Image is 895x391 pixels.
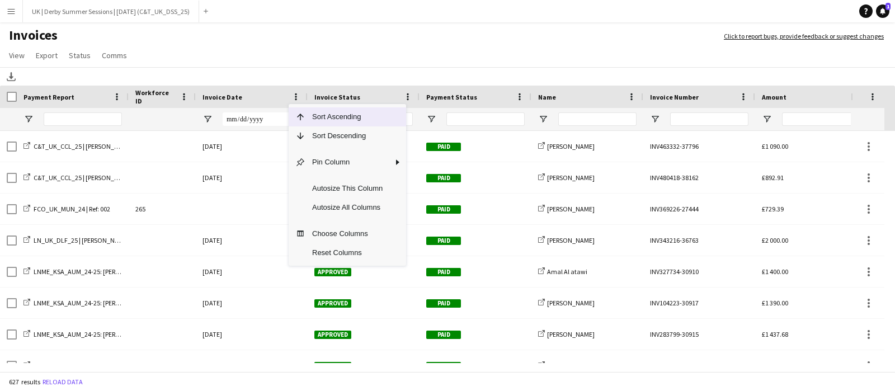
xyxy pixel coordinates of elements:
[196,256,308,287] div: [DATE]
[202,114,213,124] button: Open Filter Menu
[196,225,308,256] div: [DATE]
[196,288,308,318] div: [DATE]
[762,205,784,213] span: £729.39
[762,330,788,338] span: £1 437.68
[426,114,436,124] button: Open Filter Menu
[547,330,595,338] span: [PERSON_NAME]
[762,93,786,101] span: Amount
[643,225,755,256] div: INV343216-36763
[643,288,755,318] div: INV104223-30917
[23,173,133,182] a: C&T_UK_CCL_25 | [PERSON_NAME]
[643,194,755,224] div: INV369226-27444
[102,50,127,60] span: Comms
[547,173,595,182] span: [PERSON_NAME]
[64,48,95,63] a: Status
[69,50,91,60] span: Status
[643,162,755,193] div: INV480418-38162
[97,48,131,63] a: Comms
[305,224,389,243] span: Choose Columns
[223,112,301,126] input: Invoice Date Filter Input
[782,112,860,126] input: Amount Filter Input
[426,299,461,308] span: Paid
[643,319,755,350] div: INV283799-30915
[762,299,788,307] span: £1 390.00
[9,50,25,60] span: View
[670,112,748,126] input: Invoice Number Filter Input
[547,361,595,370] span: [PERSON_NAME]
[23,330,202,338] a: LNME_KSA_AUM_24-25: [PERSON_NAME] | [PERSON_NAME]
[196,131,308,162] div: [DATE]
[643,350,755,381] div: INV326497-30912
[23,361,202,370] a: LNME_KSA_AUM_24-25: [PERSON_NAME] | [PERSON_NAME]
[885,3,891,10] span: 1
[34,299,202,307] span: LNME_KSA_AUM_24-25: [PERSON_NAME] | [PERSON_NAME]
[643,256,755,287] div: INV327734-30910
[762,142,788,150] span: £1 090.00
[23,93,74,101] span: Payment Report
[426,143,461,151] span: Paid
[426,93,477,101] span: Payment Status
[4,48,29,63] a: View
[40,376,85,388] button: Reload data
[196,319,308,350] div: [DATE]
[426,331,461,339] span: Paid
[724,31,884,41] a: Click to report bugs, provide feedback or suggest changes
[426,237,461,245] span: Paid
[23,236,175,244] a: LN_UK_DLF_25 | [PERSON_NAME] | Advance Days
[426,205,461,214] span: Paid
[547,236,595,244] span: [PERSON_NAME]
[34,361,202,370] span: LNME_KSA_AUM_24-25: [PERSON_NAME] | [PERSON_NAME]
[23,267,195,276] a: LNME_KSA_AUM_24-25: [PERSON_NAME] | Amal Al Atawi
[558,112,637,126] input: Name Filter Input
[762,267,788,276] span: £1 400.00
[34,205,110,213] span: FCO_UK_MUN_24 | Ref: 002
[314,362,351,370] span: Approved
[426,174,461,182] span: Paid
[650,114,660,124] button: Open Filter Menu
[4,70,18,83] app-action-btn: Download
[34,236,175,244] span: LN_UK_DLF_25 | [PERSON_NAME] | Advance Days
[547,142,595,150] span: [PERSON_NAME]
[31,48,62,63] a: Export
[305,153,389,172] span: Pin Column
[538,93,556,101] span: Name
[34,142,133,150] span: C&T_UK_CCL_25 | [PERSON_NAME]
[538,114,548,124] button: Open Filter Menu
[426,362,461,370] span: Paid
[23,142,133,150] a: C&T_UK_CCL_25 | [PERSON_NAME]
[314,268,351,276] span: Approved
[762,361,788,370] span: £1 400.00
[762,173,784,182] span: £892.91
[426,268,461,276] span: Paid
[34,267,195,276] span: LNME_KSA_AUM_24-25: [PERSON_NAME] | Amal Al Atawi
[305,198,389,217] span: Autosize All Columns
[547,299,595,307] span: [PERSON_NAME]
[314,331,351,339] span: Approved
[23,299,202,307] a: LNME_KSA_AUM_24-25: [PERSON_NAME] | [PERSON_NAME]
[23,205,110,213] a: FCO_UK_MUN_24 | Ref: 002
[289,104,406,266] div: Column Menu
[650,93,699,101] span: Invoice Number
[547,267,587,276] span: Amal Al atawi
[547,205,595,213] span: [PERSON_NAME]
[23,1,199,22] button: UK | Derby Summer Sessions | [DATE] (C&T_UK_DSS_25)
[196,162,308,193] div: [DATE]
[34,330,202,338] span: LNME_KSA_AUM_24-25: [PERSON_NAME] | [PERSON_NAME]
[36,50,58,60] span: Export
[643,131,755,162] div: INV463332-37796
[314,93,360,101] span: Invoice Status
[876,4,889,18] a: 1
[135,88,176,105] span: Workforce ID
[762,236,788,244] span: £2 000.00
[314,299,351,308] span: Approved
[202,93,242,101] span: Invoice Date
[129,194,196,224] div: 265
[305,107,389,126] span: Sort Ascending
[34,173,133,182] span: C&T_UK_CCL_25 | [PERSON_NAME]
[305,126,389,145] span: Sort Descending
[305,243,389,262] span: Reset Columns
[23,114,34,124] button: Open Filter Menu
[196,350,308,381] div: [DATE]
[762,114,772,124] button: Open Filter Menu
[44,112,122,126] input: Payment Report Filter Input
